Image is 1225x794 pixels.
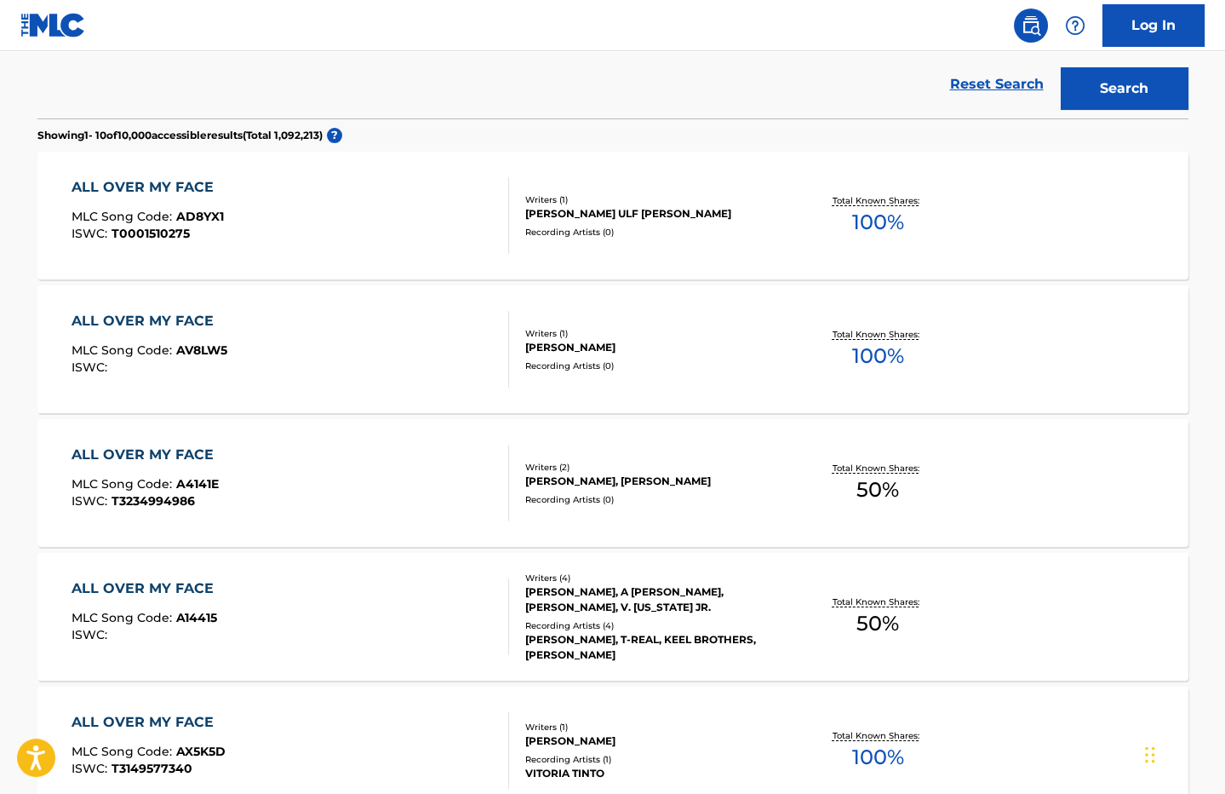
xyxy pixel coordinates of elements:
[852,207,904,238] span: 100 %
[525,584,782,615] div: [PERSON_NAME], A [PERSON_NAME], [PERSON_NAME], V. [US_STATE] JR.
[112,493,195,509] span: T3234994986
[1058,9,1092,43] div: Help
[525,721,782,734] div: Writers ( 1 )
[72,610,176,625] span: MLC Song Code :
[72,744,176,759] span: MLC Song Code :
[525,327,782,340] div: Writers ( 1 )
[176,342,227,358] span: AV8LW5
[833,595,924,608] p: Total Known Shares:
[176,610,217,625] span: A14415
[72,493,112,509] span: ISWC :
[72,177,224,198] div: ALL OVER MY FACE
[1061,67,1188,110] button: Search
[72,761,112,776] span: ISWC :
[72,712,226,733] div: ALL OVER MY FACE
[525,619,782,632] div: Recording Artists ( 4 )
[856,608,899,639] span: 50 %
[525,193,782,206] div: Writers ( 1 )
[72,209,176,224] span: MLC Song Code :
[1021,15,1041,36] img: search
[525,734,782,749] div: [PERSON_NAME]
[1065,15,1085,36] img: help
[72,311,227,331] div: ALL OVER MY FACE
[72,476,176,492] span: MLC Song Code :
[72,627,112,642] span: ISWC :
[525,493,782,506] div: Recording Artists ( 0 )
[1145,729,1155,780] div: Drag
[852,341,904,371] span: 100 %
[176,209,224,224] span: AD8YX1
[525,474,782,489] div: [PERSON_NAME], [PERSON_NAME]
[833,462,924,475] p: Total Known Shares:
[72,226,112,241] span: ISWC :
[833,194,924,207] p: Total Known Shares:
[833,328,924,341] p: Total Known Shares:
[72,578,222,599] div: ALL OVER MY FACE
[942,66,1052,103] a: Reset Search
[525,340,782,355] div: [PERSON_NAME]
[525,766,782,781] div: VITORIA TINTO
[37,285,1188,413] a: ALL OVER MY FACEMLC Song Code:AV8LW5ISWC:Writers (1)[PERSON_NAME]Recording Artists (0)Total Known...
[525,632,782,663] div: [PERSON_NAME], T-REAL, KEEL BROTHERS, [PERSON_NAME]
[327,128,342,143] span: ?
[1140,712,1225,794] iframe: Chat Widget
[72,342,176,358] span: MLC Song Code :
[72,360,112,375] span: ISWC :
[37,152,1188,279] a: ALL OVER MY FACEMLC Song Code:AD8YX1ISWC:T0001510275Writers (1)[PERSON_NAME] ULF [PERSON_NAME]Rec...
[176,744,226,759] span: AX5K5D
[852,742,904,773] span: 100 %
[525,226,782,239] div: Recording Artists ( 0 )
[37,553,1188,681] a: ALL OVER MY FACEMLC Song Code:A14415ISWC:Writers (4)[PERSON_NAME], A [PERSON_NAME], [PERSON_NAME]...
[525,360,782,372] div: Recording Artists ( 0 )
[525,206,782,222] div: [PERSON_NAME] ULF [PERSON_NAME]
[1102,4,1205,47] a: Log In
[525,753,782,766] div: Recording Artists ( 1 )
[1014,9,1048,43] a: Public Search
[833,729,924,742] p: Total Known Shares:
[856,475,899,505] span: 50 %
[525,572,782,584] div: Writers ( 4 )
[176,476,219,492] span: A4141E
[37,419,1188,547] a: ALL OVER MY FACEMLC Song Code:A4141EISWC:T3234994986Writers (2)[PERSON_NAME], [PERSON_NAME]Record...
[37,128,323,143] p: Showing 1 - 10 of 10,000 accessible results (Total 1,092,213 )
[112,761,192,776] span: T3149577340
[525,461,782,474] div: Writers ( 2 )
[112,226,190,241] span: T0001510275
[20,13,86,37] img: MLC Logo
[72,445,222,465] div: ALL OVER MY FACE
